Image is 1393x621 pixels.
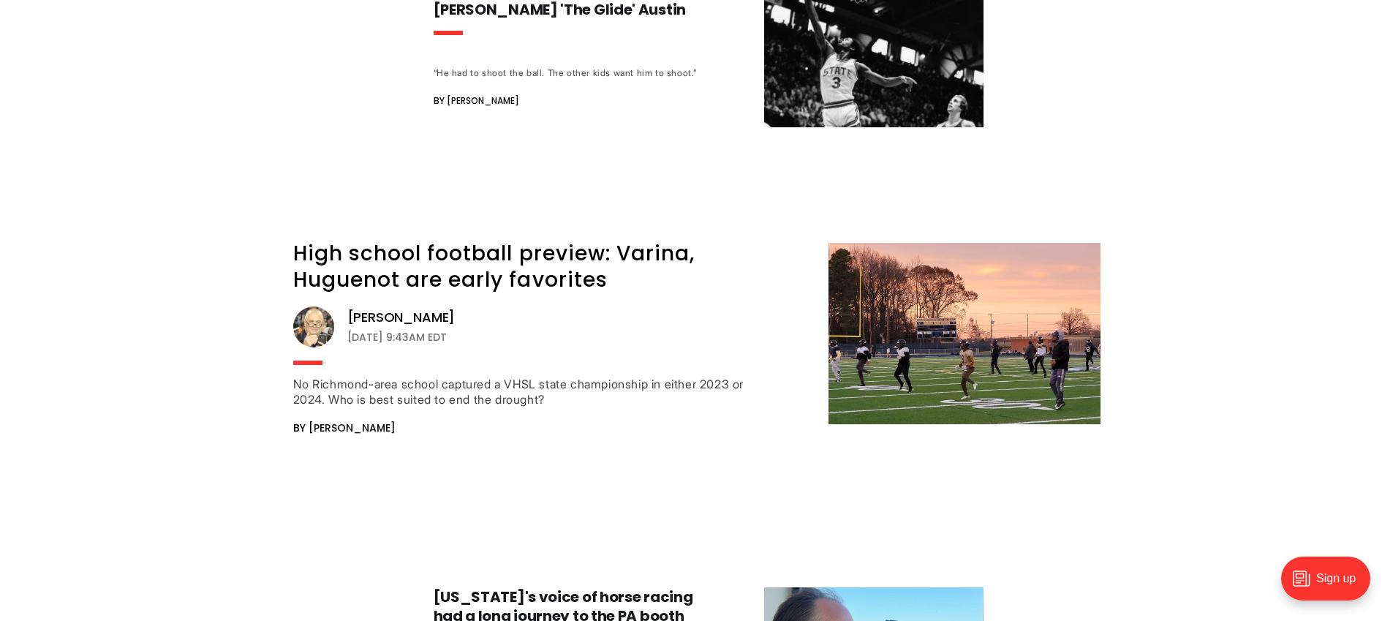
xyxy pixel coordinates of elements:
a: [PERSON_NAME] [347,309,456,326]
span: By [PERSON_NAME] [434,92,519,110]
a: High school football preview: Varina, Huguenot are early favorites [293,239,695,294]
div: No Richmond-area school captured a VHSL state championship in either 2023 or 2024. Who is best su... [293,377,769,407]
time: [DATE] 9:43AM EDT [347,328,447,346]
span: By [PERSON_NAME] [293,419,396,437]
img: Rob Witham [293,306,334,347]
img: High school football preview: Varina, Huguenot are early favorites [828,243,1101,424]
div: “He had to shoot the ball. The other kids want him to shoot.” [434,65,706,80]
iframe: portal-trigger [1269,549,1393,621]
